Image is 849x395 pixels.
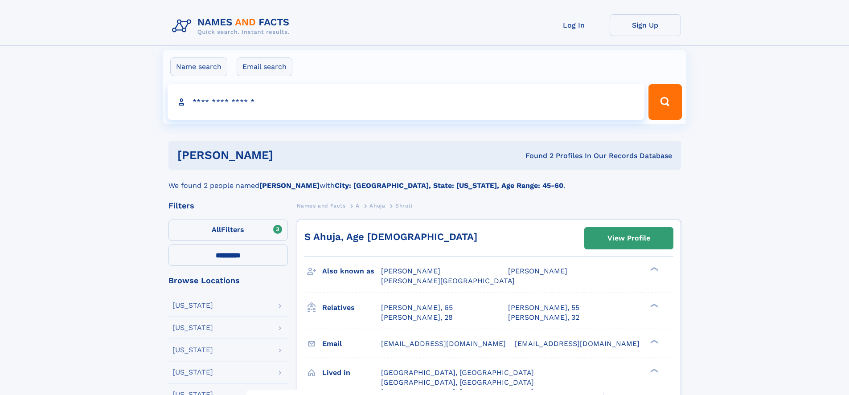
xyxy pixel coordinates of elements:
[648,84,681,120] button: Search Button
[381,339,506,348] span: [EMAIL_ADDRESS][DOMAIN_NAME]
[395,203,413,209] span: Shruti
[356,203,360,209] span: A
[381,368,534,377] span: [GEOGRAPHIC_DATA], [GEOGRAPHIC_DATA]
[168,14,297,38] img: Logo Names and Facts
[172,302,213,309] div: [US_STATE]
[168,170,681,191] div: We found 2 people named with .
[322,365,381,380] h3: Lived in
[369,200,385,211] a: Ahuja
[212,225,221,234] span: All
[648,338,659,344] div: ❯
[508,313,579,322] a: [PERSON_NAME], 32
[259,181,320,190] b: [PERSON_NAME]
[322,264,381,279] h3: Also known as
[237,57,292,76] label: Email search
[585,228,673,249] a: View Profile
[381,267,440,275] span: [PERSON_NAME]
[381,313,453,322] a: [PERSON_NAME], 28
[607,228,650,248] div: View Profile
[297,200,346,211] a: Names and Facts
[168,84,645,120] input: search input
[381,303,453,313] a: [PERSON_NAME], 65
[304,231,477,242] a: S Ahuja, Age [DEMOGRAPHIC_DATA]
[381,277,515,285] span: [PERSON_NAME][GEOGRAPHIC_DATA]
[515,339,640,348] span: [EMAIL_ADDRESS][DOMAIN_NAME]
[610,14,681,36] a: Sign Up
[322,336,381,351] h3: Email
[172,369,213,376] div: [US_STATE]
[168,277,288,285] div: Browse Locations
[369,203,385,209] span: Ahuja
[648,367,659,373] div: ❯
[381,378,534,387] span: [GEOGRAPHIC_DATA], [GEOGRAPHIC_DATA]
[508,267,567,275] span: [PERSON_NAME]
[177,150,399,161] h1: [PERSON_NAME]
[168,202,288,210] div: Filters
[322,300,381,315] h3: Relatives
[168,220,288,241] label: Filters
[399,151,672,161] div: Found 2 Profiles In Our Records Database
[170,57,227,76] label: Name search
[335,181,563,190] b: City: [GEOGRAPHIC_DATA], State: [US_STATE], Age Range: 45-60
[648,302,659,308] div: ❯
[508,303,579,313] a: [PERSON_NAME], 55
[648,266,659,272] div: ❯
[172,346,213,354] div: [US_STATE]
[356,200,360,211] a: A
[538,14,610,36] a: Log In
[172,324,213,331] div: [US_STATE]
